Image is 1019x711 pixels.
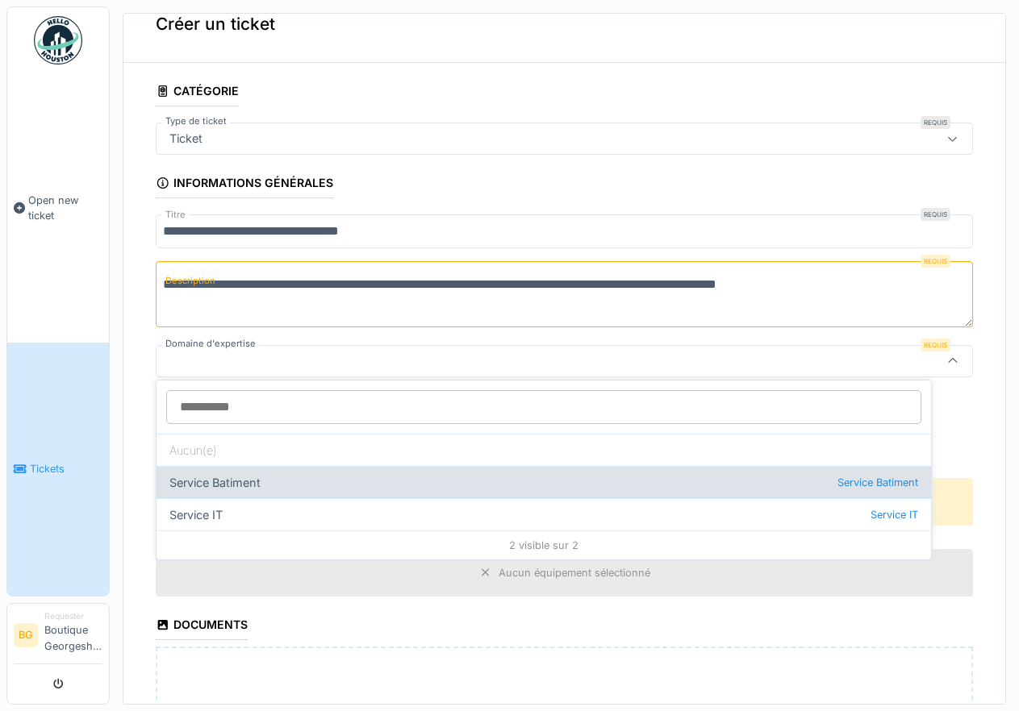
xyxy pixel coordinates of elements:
[156,613,248,640] div: Documents
[30,461,102,476] span: Tickets
[14,623,38,647] li: BG
[162,114,230,128] label: Type de ticket
[34,16,82,64] img: Badge_color-CXgf-gQk.svg
[157,434,931,466] div: Aucun(e)
[837,475,918,490] span: Service Batiment
[921,208,950,221] div: Requis
[162,337,259,351] label: Domaine d'expertise
[7,343,109,596] a: Tickets
[163,130,209,148] div: Ticket
[921,255,950,268] div: Requis
[14,610,102,664] a: BG RequesterBoutique Georgeshenri
[157,530,931,559] div: 2 visible sur 2
[157,466,931,498] div: Service Batiment
[44,610,102,622] div: Requester
[28,193,102,223] span: Open new ticket
[499,565,650,580] div: Aucun équipement sélectionné
[162,208,189,222] label: Titre
[162,271,219,291] label: Description
[44,610,102,660] li: Boutique Georgeshenri
[156,79,239,106] div: Catégorie
[7,73,109,343] a: Open new ticket
[921,116,950,129] div: Requis
[157,498,931,530] div: Service IT
[921,339,950,351] div: Requis
[871,507,918,522] span: Service IT
[156,171,333,198] div: Informations générales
